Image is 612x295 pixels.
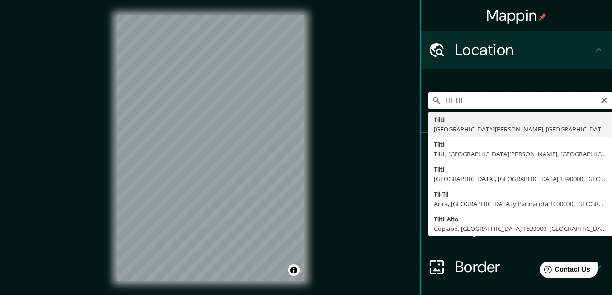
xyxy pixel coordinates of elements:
h4: Border [455,257,593,276]
h4: Location [455,40,593,59]
button: Clear [601,95,608,104]
div: Tiltil, [GEOGRAPHIC_DATA][PERSON_NAME], [GEOGRAPHIC_DATA] [434,149,606,159]
h4: Layout [455,219,593,238]
div: Style [421,171,612,209]
div: Til-Til [434,189,606,199]
div: Layout [421,209,612,248]
div: Border [421,248,612,286]
div: Pins [421,133,612,171]
h4: Mappin [486,6,547,25]
canvas: Map [117,15,304,281]
div: Location [421,31,612,69]
img: pin-icon.png [539,13,546,21]
button: Toggle attribution [288,264,300,276]
div: Arica, [GEOGRAPHIC_DATA] y Parinacota 1000000, [GEOGRAPHIC_DATA] [434,199,606,208]
div: Tiltil [434,140,606,149]
div: Tiltil [434,115,606,124]
div: [GEOGRAPHIC_DATA][PERSON_NAME], [GEOGRAPHIC_DATA] [434,124,606,134]
div: Tiltil [434,164,606,174]
div: [GEOGRAPHIC_DATA], [GEOGRAPHIC_DATA] 1390000, [GEOGRAPHIC_DATA] [434,174,606,184]
div: Tiltil Alto [434,214,606,224]
input: Pick your city or area [428,92,612,109]
div: Copiapó, [GEOGRAPHIC_DATA] 1530000, [GEOGRAPHIC_DATA] [434,224,606,233]
iframe: Help widget launcher [527,258,601,284]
